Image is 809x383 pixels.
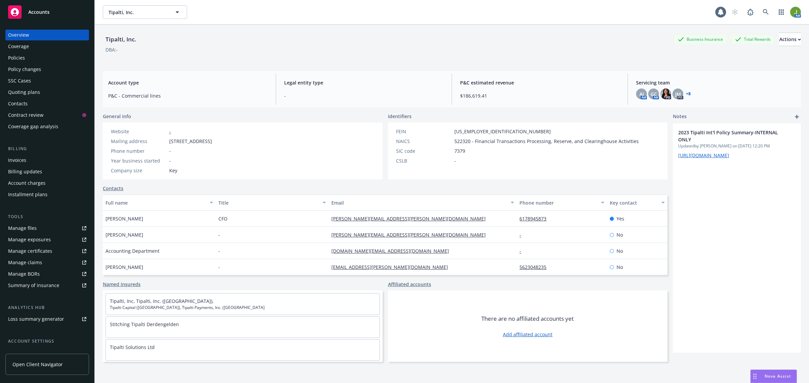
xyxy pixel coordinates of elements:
div: Contacts [8,98,28,109]
a: Invoices [5,155,89,166]
div: Policies [8,53,25,63]
a: Tipalti, Inc, Tipalti, Inc. ([GEOGRAPHIC_DATA]), [110,298,214,304]
button: Title [216,195,329,211]
span: [PERSON_NAME] [106,215,143,222]
a: Stitching Tipalti Derdengelden [110,321,179,327]
div: Drag to move [751,370,759,383]
div: Manage claims [8,257,42,268]
div: Total Rewards [732,35,774,43]
div: Manage BORs [8,269,40,279]
div: Invoices [8,155,26,166]
div: Loss summary generator [8,314,64,324]
a: Summary of insurance [5,280,89,291]
a: Named insureds [103,281,141,288]
span: [US_EMPLOYER_IDENTIFICATION_NUMBER] [454,128,551,135]
a: Manage claims [5,257,89,268]
span: Open Client Navigator [12,361,63,368]
span: P&C - Commercial lines [108,92,268,99]
span: Accounts [28,9,50,15]
a: Search [759,5,773,19]
span: CFO [218,215,228,222]
div: Contract review [8,110,43,120]
a: Coverage gap analysis [5,121,89,132]
a: Accounts [5,3,89,22]
div: SIC code [396,147,452,154]
a: Contract review [5,110,89,120]
span: Nova Assist [765,373,791,379]
a: add [793,113,801,121]
div: Installment plans [8,189,48,200]
a: View this xlsx file [678,159,796,164]
a: Installment plans [5,189,89,200]
button: Phone number [517,195,607,211]
span: Legal entity type [284,79,444,86]
div: DBA: - [106,46,118,53]
div: Email [331,199,507,206]
a: Add affiliated account [503,331,552,338]
button: Nova Assist [750,370,797,383]
div: Company size [111,167,167,174]
a: Manage certificates [5,246,89,256]
span: - [218,247,220,254]
button: Key contact [607,195,667,211]
span: Account type [108,79,268,86]
span: Servicing team [636,79,796,86]
span: AJ [639,91,644,98]
div: SSC Cases [8,75,31,86]
div: 2023 Tipalti Int'l Policy Summary-INTERNAL ONLYUpdatedby [PERSON_NAME] on [DATE] 12:20 PM[URL][DO... [673,124,801,170]
span: - [218,264,220,271]
img: beside-link-icon.svg [679,159,685,164]
a: 6178945873 [519,215,552,222]
div: Year business started [111,157,167,164]
span: - [284,92,444,99]
span: - [218,231,220,238]
div: Key contact [610,199,657,206]
div: CSLB [396,157,452,164]
div: Billing [5,145,89,152]
a: Manage exposures [5,234,89,245]
div: FEIN [396,128,452,135]
a: Quoting plans [5,87,89,98]
div: Business Insurance [675,35,726,43]
div: Analytics hub [5,304,89,311]
div: Coverage [8,41,29,52]
span: No [617,264,623,271]
button: Tipalti, Inc. [103,5,187,19]
div: Website [111,128,167,135]
span: Identifiers [388,113,412,120]
a: [PERSON_NAME][EMAIL_ADDRESS][PERSON_NAME][DOMAIN_NAME] [331,215,491,222]
img: photo [660,89,671,99]
button: Actions [779,33,801,46]
div: Manage files [8,223,37,234]
div: Account charges [8,178,46,188]
div: Account settings [5,338,89,345]
a: [PERSON_NAME][EMAIL_ADDRESS][PERSON_NAME][DOMAIN_NAME] [331,232,491,238]
span: 2023 Tipalti Int'l Policy Summary-INTERNAL ONLY [678,129,778,143]
div: Manage certificates [8,246,52,256]
a: Policies [5,53,89,63]
span: There are no affiliated accounts yet [481,315,574,323]
a: [DOMAIN_NAME][EMAIL_ADDRESS][DOMAIN_NAME] [331,248,454,254]
div: Full name [106,199,206,206]
a: Policy changes [5,64,89,75]
a: Billing updates [5,166,89,177]
div: Title [218,199,319,206]
span: [PERSON_NAME] [106,231,143,238]
div: Policy changes [8,64,41,75]
a: +8 [686,92,691,96]
span: - [169,157,171,164]
div: Coverage gap analysis [8,121,58,132]
button: Full name [103,195,216,211]
span: P&C estimated revenue [460,79,620,86]
span: 7379 [454,147,465,154]
div: NAICS [396,138,452,145]
button: Email [329,195,517,211]
span: $186,619.41 [460,92,620,99]
a: Report a Bug [744,5,757,19]
span: No [617,231,623,238]
div: Phone number [111,147,167,154]
span: 522320 - Financial Transactions Processing, Reserve, and Clearinghouse Activities [454,138,639,145]
a: Switch app [775,5,788,19]
a: Contacts [5,98,89,109]
a: Coverage [5,41,89,52]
